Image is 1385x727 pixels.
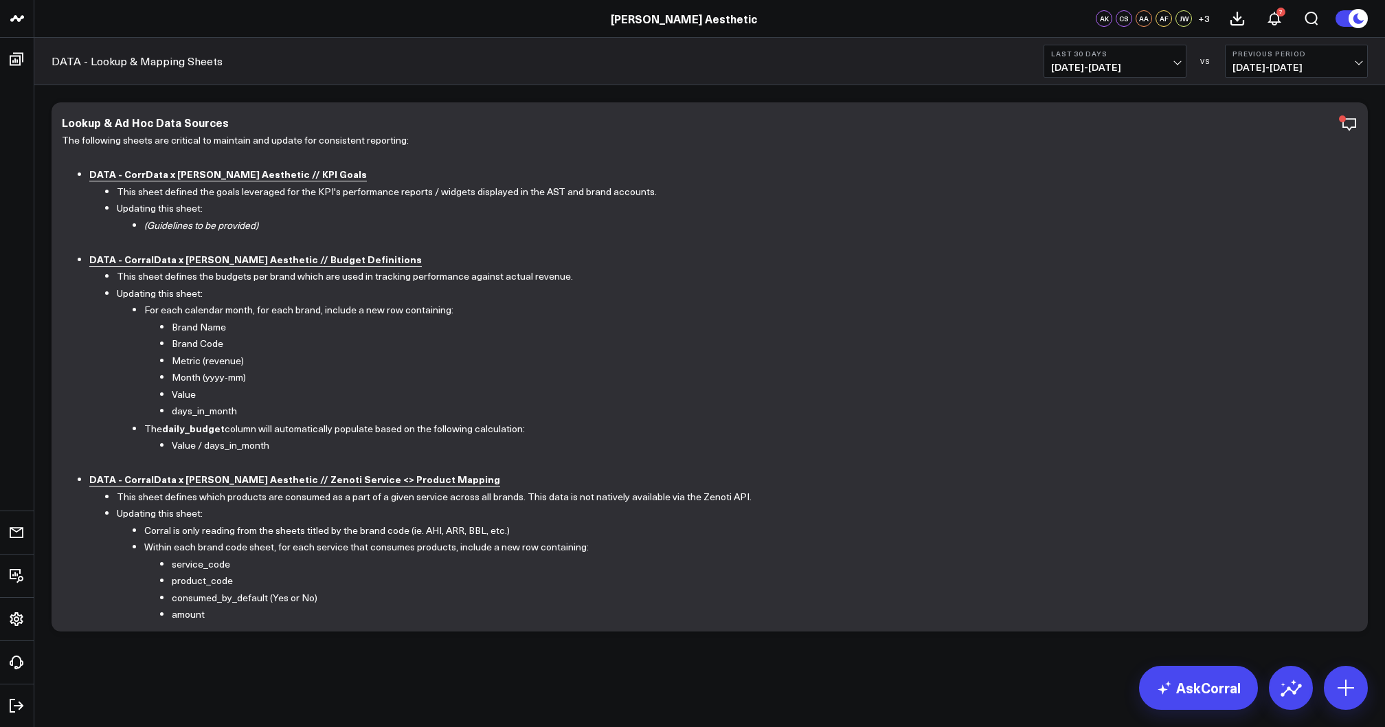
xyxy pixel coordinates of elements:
span: [DATE] - [DATE] [1051,62,1179,73]
b: Last 30 Days [1051,49,1179,58]
li: Value / days_in_month [172,437,1347,471]
button: Last 30 Days[DATE]-[DATE] [1044,45,1186,78]
span: + 3 [1198,14,1210,23]
div: VS [1193,57,1218,65]
a: DATA - CorralData x [PERSON_NAME] Aesthetic // Zenoti Service <> Product Mapping [89,473,500,486]
button: +3 [1195,10,1212,27]
div: AF [1156,10,1172,27]
li: Updating this sheet: [117,505,1347,522]
li: Brand Name [172,319,1347,336]
li: service_code [172,556,1347,573]
li: The column will automatically populate based on the following calculation: [144,420,1347,438]
li: Corral is only reading from the sheets titled by the brand code (ie. AHI, ARR, BBL, etc.) [144,522,1347,539]
li: amount [172,606,1347,623]
li: product_code [172,572,1347,590]
div: CS [1116,10,1132,27]
div: 7 [1276,8,1285,16]
li: This sheet defines the budgets per brand which are used in tracking performance against actual re... [117,268,1347,285]
li: consumed_by_default (Yes or No) [172,590,1347,607]
a: AskCorral [1139,666,1258,710]
li: For each calendar month, for each brand, include a new row containing: [144,302,1347,319]
span: [DATE] - [DATE] [1232,62,1360,73]
a: DATA - CorralData x [PERSON_NAME] Aesthetic // Budget Definitions [89,253,422,267]
b: DATA - CorralData x [PERSON_NAME] Aesthetic // Zenoti Service <> Product Mapping [89,472,500,486]
li: Within each brand code sheet, for each service that consumes products, include a new row containing: [144,539,1347,556]
div: Lookup & Ad Hoc Data Sources [62,115,229,130]
b: daily_budget [162,421,225,435]
b: Previous Period [1232,49,1360,58]
li: days_in_month [172,403,1347,420]
b: DATA - CorralData x [PERSON_NAME] Aesthetic // Budget Definitions [89,252,422,266]
li: Month (yyyy-mm) [172,369,1347,386]
b: DATA - CorrData x [PERSON_NAME] Aesthetic // KPI Goals [89,167,367,181]
li: Updating this sheet: [117,285,1347,302]
li: Metric (revenue) [172,353,1347,370]
button: Previous Period[DATE]-[DATE] [1225,45,1368,78]
li: Updating this sheet: [117,200,1347,217]
li: Value [172,386,1347,403]
a: DATA - Lookup & Mapping Sheets [52,54,223,69]
div: AA [1136,10,1152,27]
p: The following sheets are critical to maintain and update for consistent reporting: [62,132,1347,149]
li: This sheet defined the goals leveraged for the KPI's performance reports / widgets displayed in t... [117,183,1347,201]
li: This sheet defines which products are consumed as a part of a given service across all brands. Th... [117,489,1347,506]
a: DATA - CorrData x [PERSON_NAME] Aesthetic // KPI Goals [89,168,367,181]
div: AK [1096,10,1112,27]
div: JW [1175,10,1192,27]
i: (Guidelines to be provided) [144,219,258,232]
a: [PERSON_NAME] Aesthetic [611,11,757,26]
li: Brand Code [172,335,1347,353]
